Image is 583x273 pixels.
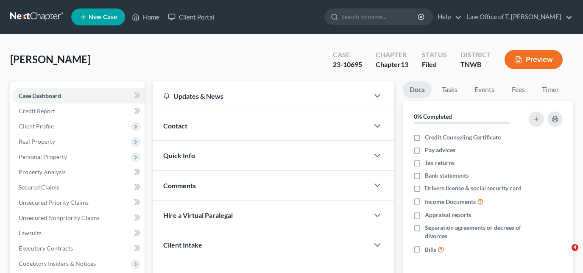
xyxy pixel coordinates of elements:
span: Property Analysis [19,168,66,175]
div: District [460,50,491,60]
a: Events [468,81,501,98]
a: Tasks [435,81,464,98]
span: Drivers license & social security card [425,184,522,192]
a: Timer [535,81,566,98]
span: Contact [163,122,187,130]
span: Comments [163,181,196,189]
span: Separation agreements or decrees of divorces [425,223,523,240]
a: Property Analysis [12,164,145,180]
span: Case Dashboard [19,92,61,99]
div: Filed [422,60,447,70]
span: Quick Info [163,151,195,159]
div: 23-10695 [333,60,362,70]
span: Pay advices [425,146,455,154]
span: Secured Claims [19,184,59,191]
span: 4 [572,244,578,251]
strong: 0% Completed [414,113,452,120]
span: Appraisal reports [425,211,471,219]
a: Executory Contracts [12,241,145,256]
a: Unsecured Nonpriority Claims [12,210,145,226]
a: Law Office of T. [PERSON_NAME] [463,9,572,25]
span: Income Documents [425,198,476,206]
span: Credit Report [19,107,55,114]
div: Chapter [376,60,408,70]
div: Case [333,50,362,60]
span: Executory Contracts [19,245,73,252]
a: Docs [403,81,432,98]
span: Credit Counseling Certificate [425,133,501,142]
div: Chapter [376,50,408,60]
span: Real Property [19,138,55,145]
span: Personal Property [19,153,67,160]
a: Home [128,9,164,25]
div: Status [422,50,447,60]
a: Help [433,9,462,25]
input: Search by name... [341,9,419,25]
a: Secured Claims [12,180,145,195]
span: [PERSON_NAME] [10,53,90,65]
span: 13 [401,60,408,68]
a: Client Portal [164,9,219,25]
a: Lawsuits [12,226,145,241]
button: Preview [505,50,563,69]
span: Bank statements [425,171,469,180]
iframe: Intercom live chat [554,244,575,265]
span: Lawsuits [19,229,42,237]
div: Updates & News [163,92,359,100]
div: TNWB [460,60,491,70]
span: Codebtors Insiders & Notices [19,260,96,267]
span: Client Intake [163,241,202,249]
a: Case Dashboard [12,88,145,103]
span: Hire a Virtual Paralegal [163,211,233,219]
a: Unsecured Priority Claims [12,195,145,210]
span: Unsecured Priority Claims [19,199,89,206]
span: Bills [425,245,436,254]
span: Tax returns [425,159,455,167]
span: New Case [89,14,117,20]
a: Credit Report [12,103,145,119]
span: Client Profile [19,123,54,130]
span: Unsecured Nonpriority Claims [19,214,100,221]
a: Fees [505,81,532,98]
